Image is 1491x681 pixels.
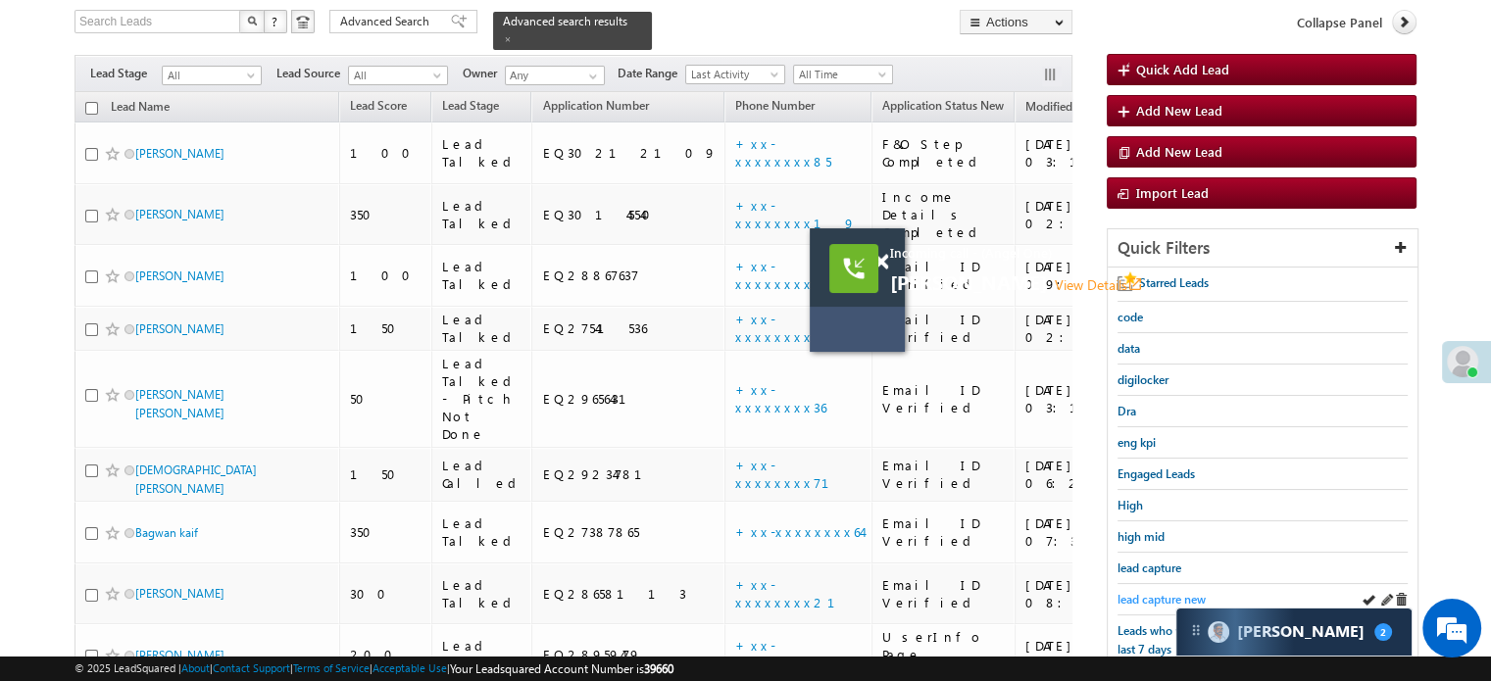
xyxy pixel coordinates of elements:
[442,355,523,443] div: Lead Talked - Pitch Not Done
[442,311,523,346] div: Lead Talked
[293,661,370,674] a: Terms of Service
[442,457,523,492] div: Lead Called
[1136,61,1229,77] span: Quick Add Lead
[542,646,716,663] div: EQ28959479
[644,661,673,676] span: 39660
[267,533,356,559] em: Start Chat
[725,95,824,121] a: Phone Number
[1025,514,1148,550] div: [DATE] 07:36 PM
[272,13,280,29] span: ?
[1025,637,1148,672] div: [DATE] 07:55 AM
[350,646,422,663] div: 200
[463,65,505,82] span: Owner
[322,10,369,57] div: Minimize live chat window
[735,197,856,231] a: +xx-xxxxxxxx19
[264,10,287,33] button: ?
[373,661,447,674] a: Acceptable Use
[1136,143,1222,160] span: Add New Lead
[1108,229,1417,268] div: Quick Filters
[442,197,523,232] div: Lead Talked
[350,585,422,603] div: 300
[340,95,417,121] a: Lead Score
[542,144,716,162] div: EQ30212109
[1127,276,1143,292] i: View Details
[735,381,826,415] a: +xx-xxxxxxxx36
[735,98,815,113] span: Phone Number
[350,465,422,483] div: 150
[882,457,1006,492] div: Email ID Verified
[542,523,716,541] div: EQ27387865
[350,98,407,113] span: Lead Score
[442,514,523,550] div: Lead Talked
[890,244,1361,262] span: Incoming call - (Angel One)
[542,98,648,113] span: Application Number
[882,576,1006,611] div: Email ID Verified
[1118,623,1283,657] span: Leads who visited website in the last 7 days
[1136,102,1222,119] span: Add New Lead
[882,514,1006,550] div: Email ID Verified
[162,66,262,85] a: All
[213,661,290,674] a: Contact Support
[90,65,162,82] span: Lead Stage
[350,390,422,408] div: 50
[542,206,716,223] div: EQ30145540
[1118,498,1143,512] span: High
[735,576,859,610] a: +xx-xxxxxxxx21
[276,65,348,82] span: Lead Source
[75,659,673,678] span: © 2025 LeadSquared | | | | |
[1118,372,1168,387] span: digilocker
[1118,529,1165,544] span: high mid
[135,268,224,283] a: [PERSON_NAME]
[882,311,1006,346] div: Email ID Verified
[735,135,831,170] a: +xx-xxxxxxxx85
[350,267,422,284] div: 100
[450,661,673,676] span: Your Leadsquared Account Number is
[1118,466,1195,481] span: Engaged Leads
[442,98,499,113] span: Lead Stage
[1175,608,1413,657] div: carter-dragCarter[PERSON_NAME]2
[135,146,224,161] a: [PERSON_NAME]
[1297,14,1382,31] span: Collapse Panel
[1188,622,1204,638] img: carter-drag
[1118,435,1156,450] span: eng kpi
[348,66,448,85] a: All
[793,65,893,84] a: All Time
[542,319,716,337] div: EQ27541536
[25,181,358,516] textarea: Type your message and hit 'Enter'
[882,628,1006,681] div: UserInfo Page Completed
[1118,592,1206,607] span: lead capture new
[1136,184,1209,201] span: Import Lead
[578,67,603,86] a: Show All Items
[135,321,224,336] a: [PERSON_NAME]
[349,67,442,84] span: All
[735,457,853,491] a: +xx-xxxxxxxx71
[432,95,509,121] a: Lead Stage
[1025,576,1148,611] div: [DATE] 08:25 AM
[350,523,422,541] div: 350
[102,103,329,128] div: Chat with us now
[618,65,685,82] span: Date Range
[247,16,257,25] img: Search
[1025,197,1148,232] div: [DATE] 02:53 PM
[135,387,224,420] a: [PERSON_NAME] [PERSON_NAME]
[960,10,1072,34] button: Actions
[542,390,716,408] div: EQ29656431
[542,465,716,483] div: EQ29234781
[1025,457,1148,492] div: [DATE] 06:22 AM
[882,188,1006,241] div: Income Details Completed
[135,586,224,601] a: [PERSON_NAME]
[135,525,198,540] a: Bagwan kaif
[1025,135,1148,170] div: [DATE] 03:12 PM
[1025,99,1091,114] span: Modified On
[350,206,422,223] div: 350
[503,14,627,28] span: Advanced search results
[1118,560,1181,575] span: lead capture
[135,648,224,662] a: [PERSON_NAME]
[135,462,257,496] a: [DEMOGRAPHIC_DATA][PERSON_NAME]
[181,661,210,674] a: About
[350,144,422,162] div: 100
[1016,95,1119,121] a: Modified On (sorted descending)
[442,135,523,170] div: Lead Talked
[33,103,82,128] img: d_60004797649_company_0_60004797649
[135,207,224,221] a: [PERSON_NAME]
